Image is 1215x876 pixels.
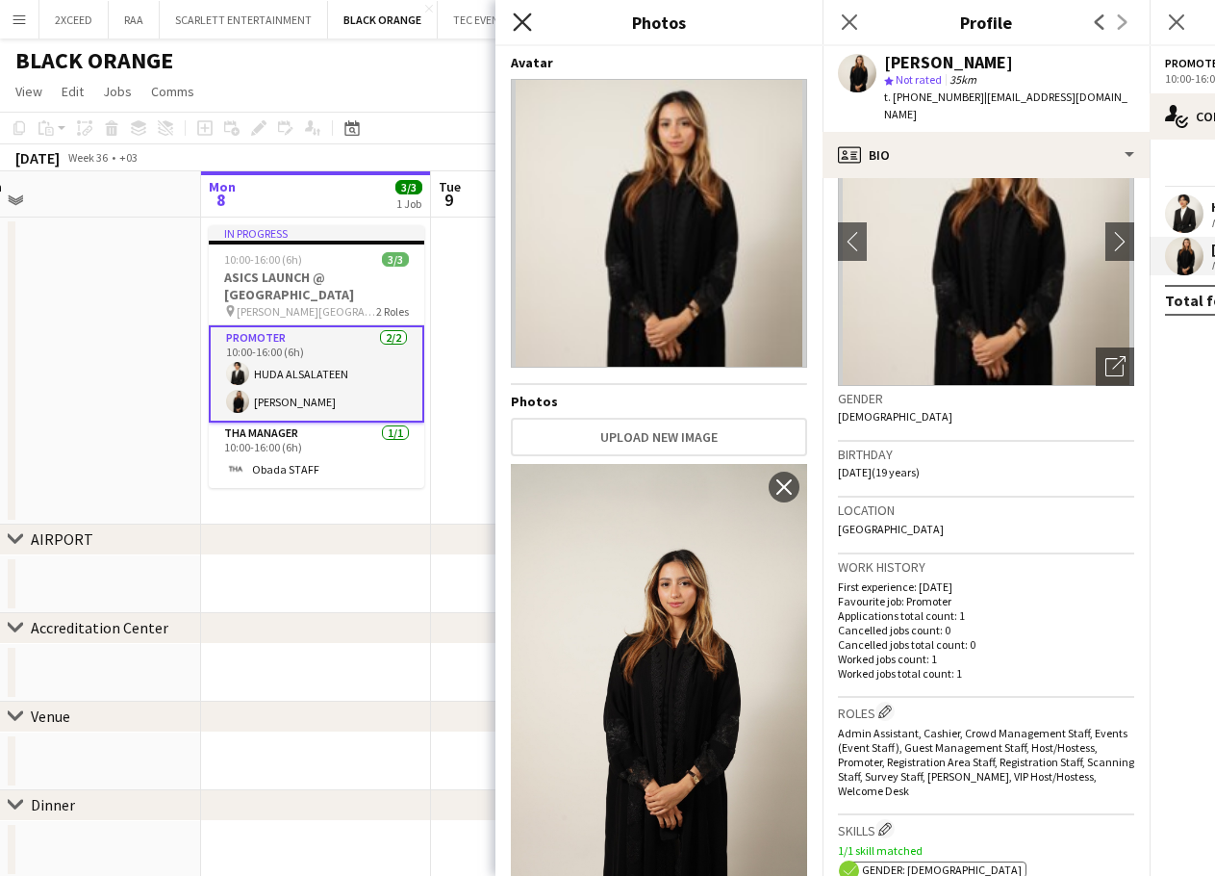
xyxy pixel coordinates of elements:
[209,225,424,488] app-job-card: In progress10:00-16:00 (6h)3/3ASICS LAUNCH @ [GEOGRAPHIC_DATA] [PERSON_NAME][GEOGRAPHIC_DATA]2 Ro...
[376,304,409,319] span: 2 Roles
[838,652,1134,666] p: Worked jobs count: 1
[838,594,1134,608] p: Favourite job: Promoter
[95,79,139,104] a: Jobs
[109,1,160,39] button: RAA
[39,1,109,39] button: 2XCEED
[838,637,1134,652] p: Cancelled jobs total count: 0
[15,83,42,100] span: View
[838,465,920,479] span: [DATE] (19 years)
[439,178,461,195] span: Tue
[838,390,1134,407] h3: Gender
[31,618,168,637] div: Accreditation Center
[396,196,421,211] div: 1 Job
[31,707,70,726] div: Venue
[151,83,194,100] span: Comms
[884,90,1127,121] span: | [EMAIL_ADDRESS][DOMAIN_NAME]
[160,1,328,39] button: SCARLETT ENTERTAINMENT
[838,608,1134,623] p: Applications total count: 1
[838,726,1134,798] span: Admin Assistant, Cashier, Crowd Management Staff, Events (Event Staff), Guest Management Staff, H...
[838,580,1134,594] p: First experience: [DATE]
[209,423,424,488] app-card-role: THA Manager1/110:00-16:00 (6h)Obada STAFF
[884,90,984,104] span: t. [PHONE_NUMBER]
[62,83,84,100] span: Edit
[838,558,1134,576] h3: Work history
[438,1,528,39] button: TEC EVENTS
[823,10,1150,35] h3: Profile
[838,409,952,424] span: [DEMOGRAPHIC_DATA]
[495,10,823,35] h3: Photos
[224,252,302,267] span: 10:00-16:00 (6h)
[838,666,1134,681] p: Worked jobs total count: 1
[511,79,807,368] img: Crew avatar
[838,522,944,536] span: [GEOGRAPHIC_DATA]
[31,529,93,549] div: AIRPORT
[511,54,807,71] h4: Avatar
[54,79,91,104] a: Edit
[1096,348,1134,386] div: Open photos pop-in
[382,252,409,267] span: 3/3
[896,72,942,87] span: Not rated
[328,1,438,39] button: BLACK ORANGE
[237,304,376,319] span: [PERSON_NAME][GEOGRAPHIC_DATA]
[395,180,422,194] span: 3/3
[436,189,461,211] span: 9
[823,132,1150,178] div: Bio
[838,623,1134,637] p: Cancelled jobs count: 0
[15,148,60,167] div: [DATE]
[119,150,138,165] div: +03
[511,393,807,410] h4: Photos
[884,54,1013,71] div: [PERSON_NAME]
[206,189,236,211] span: 8
[209,269,424,303] h3: ASICS LAUNCH @ [GEOGRAPHIC_DATA]
[838,502,1134,519] h3: Location
[31,795,75,814] div: Dinner
[838,819,1134,839] h3: Skills
[946,72,980,87] span: 35km
[838,446,1134,463] h3: Birthday
[209,225,424,241] div: In progress
[838,97,1134,386] img: Crew avatar or photo
[15,46,173,75] h1: BLACK ORANGE
[511,418,807,456] button: Upload new image
[209,178,236,195] span: Mon
[103,83,132,100] span: Jobs
[63,150,112,165] span: Week 36
[8,79,50,104] a: View
[838,843,1134,858] p: 1/1 skill matched
[209,325,424,423] app-card-role: Promoter2/210:00-16:00 (6h)HUDA ALSALATEEN[PERSON_NAME]
[838,702,1134,722] h3: Roles
[143,79,202,104] a: Comms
